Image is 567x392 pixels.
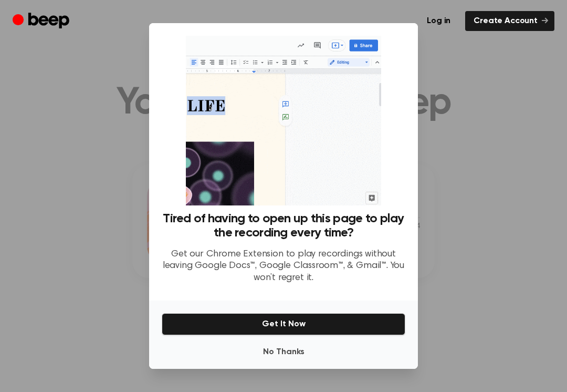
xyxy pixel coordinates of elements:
[418,11,459,31] a: Log in
[13,11,72,32] a: Beep
[162,212,405,240] h3: Tired of having to open up this page to play the recording every time?
[162,342,405,363] button: No Thanks
[465,11,554,31] a: Create Account
[162,313,405,335] button: Get It Now
[186,36,381,205] img: Beep extension in action
[162,249,405,284] p: Get our Chrome Extension to play recordings without leaving Google Docs™, Google Classroom™, & Gm...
